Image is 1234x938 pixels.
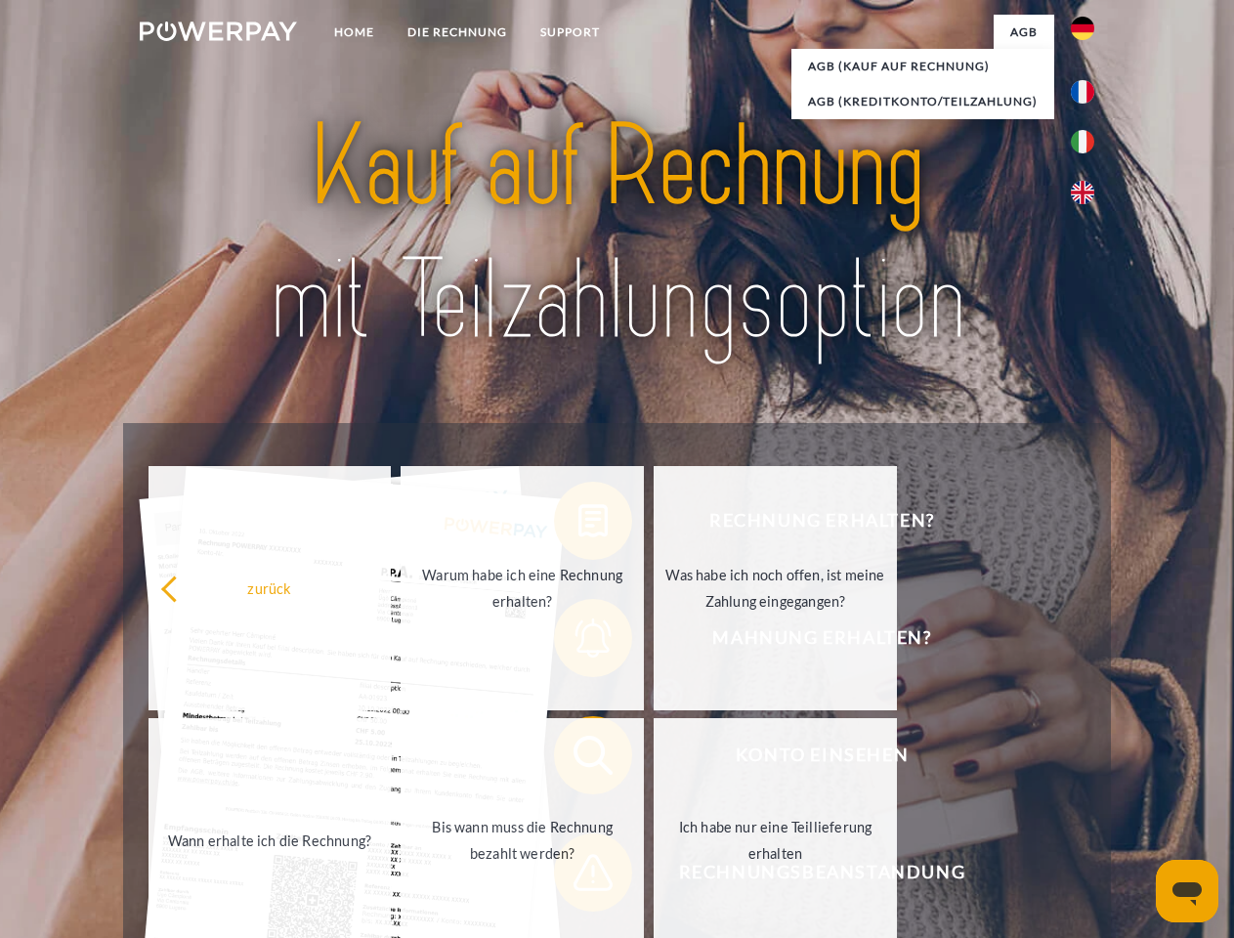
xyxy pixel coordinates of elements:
[1071,130,1094,153] img: it
[665,562,885,615] div: Was habe ich noch offen, ist meine Zahlung eingegangen?
[1071,17,1094,40] img: de
[994,15,1054,50] a: agb
[1071,80,1094,104] img: fr
[1071,181,1094,204] img: en
[654,466,897,710] a: Was habe ich noch offen, ist meine Zahlung eingegangen?
[140,21,297,41] img: logo-powerpay-white.svg
[412,562,632,615] div: Warum habe ich eine Rechnung erhalten?
[665,814,885,867] div: Ich habe nur eine Teillieferung erhalten
[791,49,1054,84] a: AGB (Kauf auf Rechnung)
[391,15,524,50] a: DIE RECHNUNG
[318,15,391,50] a: Home
[791,84,1054,119] a: AGB (Kreditkonto/Teilzahlung)
[524,15,617,50] a: SUPPORT
[160,827,380,853] div: Wann erhalte ich die Rechnung?
[187,94,1047,374] img: title-powerpay_de.svg
[160,575,380,601] div: zurück
[412,814,632,867] div: Bis wann muss die Rechnung bezahlt werden?
[1156,860,1218,922] iframe: Schaltfläche zum Öffnen des Messaging-Fensters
